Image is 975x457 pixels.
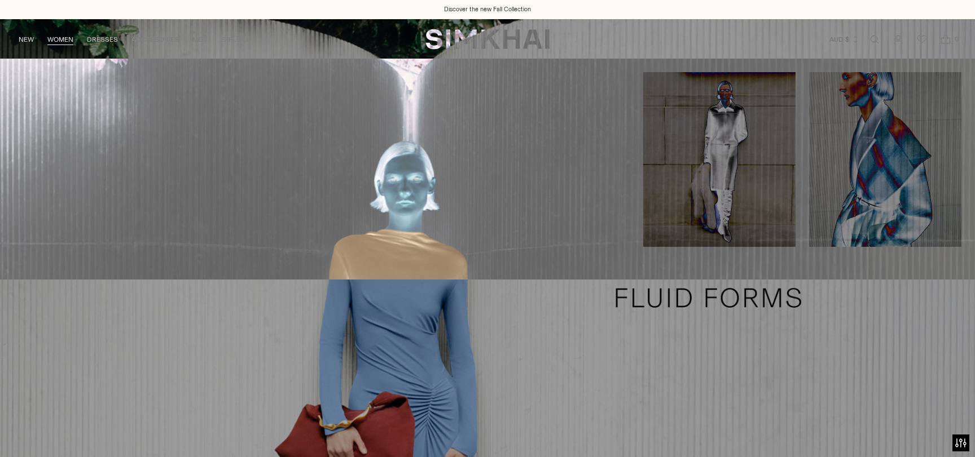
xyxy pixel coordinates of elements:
a: EXPLORE [221,27,250,52]
a: WOMEN [47,27,73,52]
a: Open search modal [863,28,886,51]
a: NEW [19,27,34,52]
a: Open cart modal [934,28,957,51]
a: ACCESSORIES [131,27,179,52]
span: 0 [951,34,961,44]
a: Wishlist [911,28,933,51]
a: Go to the account page [887,28,910,51]
a: SIMKHAI [425,28,550,50]
a: MEN [192,27,207,52]
a: Discover the new Fall Collection [444,5,531,14]
button: AUD $ [829,27,859,52]
a: DRESSES [87,27,118,52]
